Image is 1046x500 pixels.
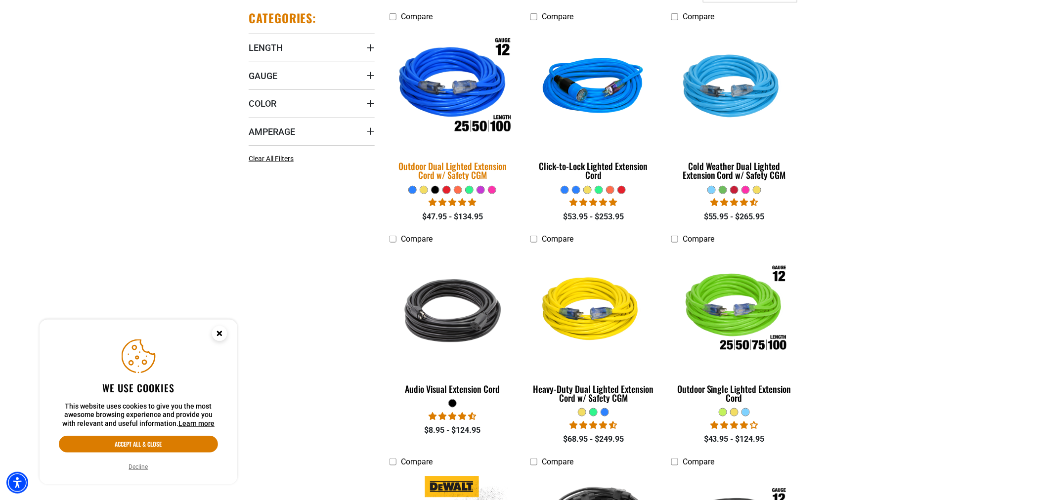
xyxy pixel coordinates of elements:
[530,433,656,445] div: $68.95 - $249.95
[249,155,294,163] span: Clear All Filters
[429,412,476,421] span: 4.70 stars
[390,384,516,393] div: Audio Visual Extension Cord
[401,12,433,21] span: Compare
[6,472,28,494] div: Accessibility Menu
[569,420,617,430] span: 4.64 stars
[249,10,317,26] h2: Categories:
[390,26,516,185] a: Outdoor Dual Lighted Extension Cord w/ Safety CGM Outdoor Dual Lighted Extension Cord w/ Safety CGM
[530,26,656,185] a: blue Click-to-Lock Lighted Extension Cord
[249,42,283,53] span: Length
[390,249,516,399] a: black Audio Visual Extension Cord
[202,320,237,350] button: Close this option
[249,62,375,89] summary: Gauge
[249,89,375,117] summary: Color
[249,154,298,164] a: Clear All Filters
[59,402,218,428] p: This website uses cookies to give you the most awesome browsing experience and provide you with r...
[671,433,797,445] div: $43.95 - $124.95
[672,31,796,145] img: Light Blue
[401,234,433,244] span: Compare
[249,34,375,61] summary: Length
[531,31,655,145] img: blue
[683,12,714,21] span: Compare
[683,457,714,466] span: Compare
[542,234,573,244] span: Compare
[530,211,656,223] div: $53.95 - $253.95
[542,457,573,466] span: Compare
[671,162,797,179] div: Cold Weather Dual Lighted Extension Cord w/ Safety CGM
[569,198,617,207] span: 4.87 stars
[671,211,797,223] div: $55.95 - $265.95
[671,249,797,408] a: Outdoor Single Lighted Extension Cord Outdoor Single Lighted Extension Cord
[672,253,796,367] img: Outdoor Single Lighted Extension Cord
[429,198,476,207] span: 4.81 stars
[390,162,516,179] div: Outdoor Dual Lighted Extension Cord w/ Safety CGM
[530,384,656,402] div: Heavy-Duty Dual Lighted Extension Cord w/ Safety CGM
[542,12,573,21] span: Compare
[59,381,218,394] h2: We use cookies
[249,118,375,145] summary: Amperage
[683,234,714,244] span: Compare
[178,419,215,427] a: This website uses cookies to give you the most awesome browsing experience and provide you with r...
[531,253,655,367] img: yellow
[530,249,656,408] a: yellow Heavy-Duty Dual Lighted Extension Cord w/ Safety CGM
[126,462,151,472] button: Decline
[249,70,277,82] span: Gauge
[40,320,237,485] aside: Cookie Consent
[671,384,797,402] div: Outdoor Single Lighted Extension Cord
[384,25,522,151] img: Outdoor Dual Lighted Extension Cord w/ Safety CGM
[401,457,433,466] span: Compare
[59,436,218,453] button: Accept all & close
[391,253,515,367] img: black
[710,198,758,207] span: 4.61 stars
[249,126,295,137] span: Amperage
[390,424,516,436] div: $8.95 - $124.95
[249,98,276,109] span: Color
[710,420,758,430] span: 4.00 stars
[671,26,797,185] a: Light Blue Cold Weather Dual Lighted Extension Cord w/ Safety CGM
[530,162,656,179] div: Click-to-Lock Lighted Extension Cord
[390,211,516,223] div: $47.95 - $134.95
